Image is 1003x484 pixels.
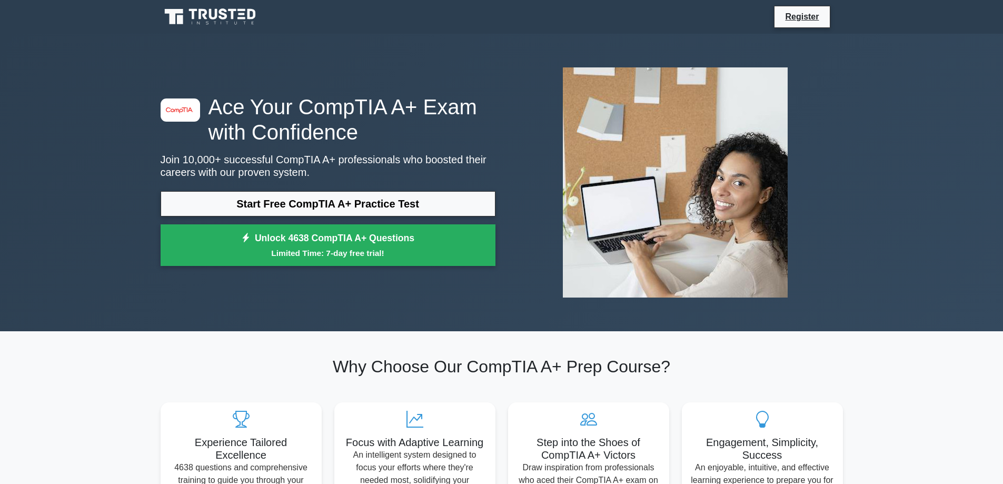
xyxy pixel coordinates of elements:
a: Start Free CompTIA A+ Practice Test [161,191,495,216]
h5: Step into the Shoes of CompTIA A+ Victors [517,436,661,461]
h5: Engagement, Simplicity, Success [690,436,835,461]
small: Limited Time: 7-day free trial! [174,247,482,259]
h1: Ace Your CompTIA A+ Exam with Confidence [161,94,495,145]
h2: Why Choose Our CompTIA A+ Prep Course? [161,357,843,377]
h5: Focus with Adaptive Learning [343,436,487,449]
p: Join 10,000+ successful CompTIA A+ professionals who boosted their careers with our proven system. [161,153,495,179]
h5: Experience Tailored Excellence [169,436,313,461]
a: Register [779,10,825,23]
a: Unlock 4638 CompTIA A+ QuestionsLimited Time: 7-day free trial! [161,224,495,266]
